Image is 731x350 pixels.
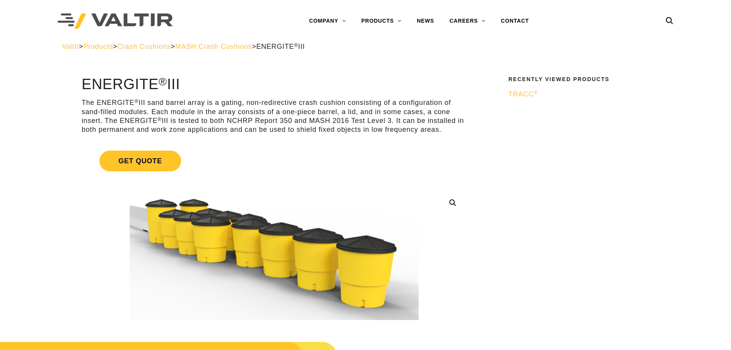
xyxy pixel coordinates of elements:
span: ENERGITE III [256,43,305,50]
h1: ENERGITE III [82,76,467,93]
a: Products [83,43,113,50]
p: The ENERGITE III sand barrel array is a gating, non-redirective crash cushion consisting of a con... [82,98,467,134]
sup: ® [534,90,538,96]
a: Valtir [62,43,79,50]
span: TRACC [508,90,538,98]
div: > > > > [62,42,669,51]
a: PRODUCTS [353,13,409,29]
a: NEWS [409,13,442,29]
sup: ® [158,75,167,88]
a: CAREERS [442,13,493,29]
a: Crash Cushions [117,43,171,50]
a: CONTACT [493,13,536,29]
h2: Recently Viewed Products [508,76,664,82]
sup: ® [134,98,139,104]
a: COMPANY [301,13,353,29]
img: Valtir [58,13,173,29]
sup: ® [157,116,162,122]
sup: ® [294,42,298,48]
a: MASH Crash Cushions [175,43,252,50]
a: Get Quote [82,141,467,181]
span: Get Quote [99,151,181,171]
a: TRACC® [508,90,664,99]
